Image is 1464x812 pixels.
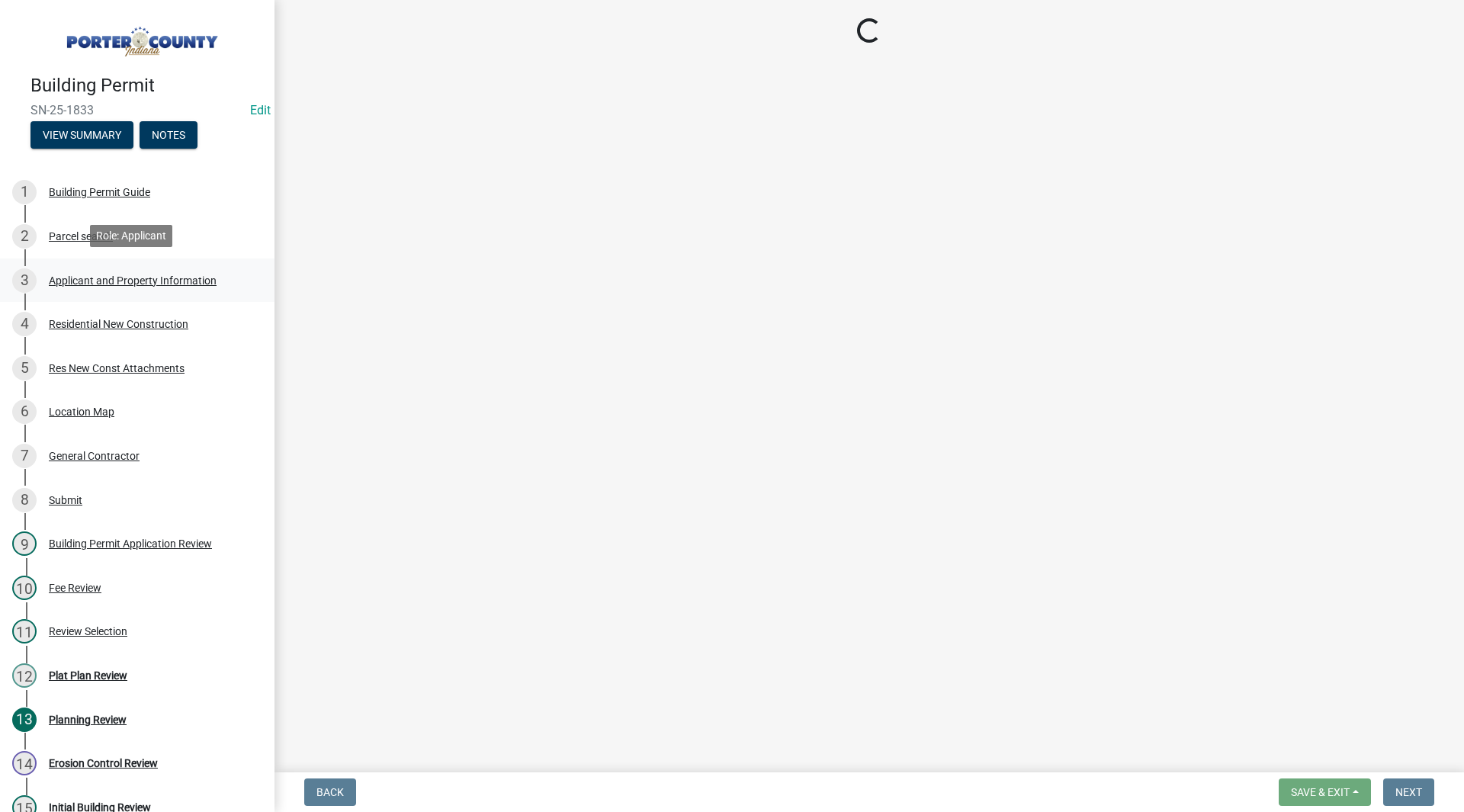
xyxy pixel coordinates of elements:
[250,103,271,117] a: Edit
[12,312,37,336] div: 4
[49,231,113,242] div: Parcel search
[12,751,37,775] div: 14
[12,663,37,688] div: 12
[12,708,37,732] div: 13
[140,121,197,149] button: Notes
[49,275,217,286] div: Applicant and Property Information
[49,363,185,374] div: Res New Const Attachments
[30,103,244,117] span: SN-25-1833
[49,319,188,329] div: Residential New Construction
[90,225,172,247] div: Role: Applicant
[49,670,127,681] div: Plat Plan Review
[49,451,140,461] div: General Contractor
[12,180,37,204] div: 1
[49,187,150,197] div: Building Permit Guide
[12,576,37,600] div: 10
[12,268,37,293] div: 3
[1395,786,1422,798] span: Next
[12,444,37,468] div: 7
[1279,778,1371,806] button: Save & Exit
[30,121,133,149] button: View Summary
[30,75,262,97] h4: Building Permit
[12,400,37,424] div: 6
[49,406,114,417] div: Location Map
[316,786,344,798] span: Back
[49,758,158,769] div: Erosion Control Review
[1291,786,1350,798] span: Save & Exit
[12,531,37,556] div: 9
[12,488,37,512] div: 8
[12,619,37,644] div: 11
[250,103,271,117] wm-modal-confirm: Edit Application Number
[49,714,127,725] div: Planning Review
[304,778,356,806] button: Back
[49,626,127,637] div: Review Selection
[30,130,133,142] wm-modal-confirm: Summary
[1383,778,1434,806] button: Next
[12,224,37,249] div: 2
[140,130,197,142] wm-modal-confirm: Notes
[49,583,101,593] div: Fee Review
[49,495,82,505] div: Submit
[49,538,212,549] div: Building Permit Application Review
[12,356,37,380] div: 5
[30,16,250,59] img: Porter County, Indiana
